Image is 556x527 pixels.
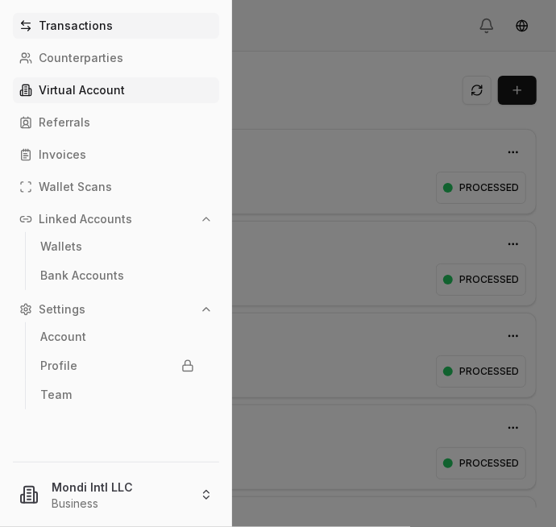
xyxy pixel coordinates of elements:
p: Wallet Scans [39,181,112,193]
p: Linked Accounts [39,214,132,225]
a: Bank Accounts [34,263,201,288]
a: Team [34,382,201,408]
p: Virtual Account [39,85,125,96]
p: Invoices [39,149,86,160]
p: Settings [39,304,85,315]
p: Counterparties [39,52,123,64]
a: Wallets [34,234,201,259]
p: Wallets [40,241,82,252]
p: Profile [40,360,77,371]
a: Virtual Account [13,77,219,103]
a: Profile [34,353,201,379]
a: Invoices [13,142,219,168]
p: Team [40,389,72,400]
button: Linked Accounts [13,206,219,232]
p: Bank Accounts [40,270,124,281]
p: Business [52,496,187,512]
a: Referrals [13,110,219,135]
a: Counterparties [13,45,219,71]
p: Account [40,331,86,342]
p: Transactions [39,20,113,31]
p: Mondi Intl LLC [52,479,187,496]
a: Transactions [13,13,219,39]
a: Wallet Scans [13,174,219,200]
a: Account [34,324,201,350]
button: Mondi Intl LLCBusiness [6,469,226,521]
button: Settings [13,297,219,322]
p: Referrals [39,117,90,128]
